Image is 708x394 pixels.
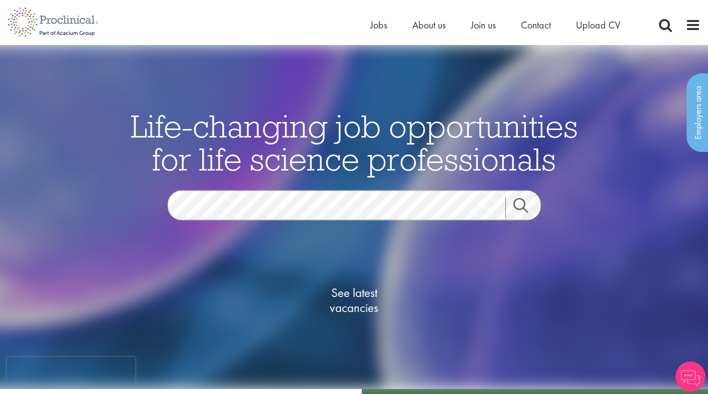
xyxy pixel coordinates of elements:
a: About us [412,18,446,31]
a: Job search submit button [505,198,548,218]
iframe: reCAPTCHA [7,357,135,387]
a: Jobs [370,18,387,31]
img: Chatbot [675,361,705,391]
a: Join us [471,18,496,31]
span: See latest vacancies [304,285,404,315]
span: Life-changing job opportunities for life science professionals [131,106,578,179]
a: See latestvacancies [304,245,404,355]
a: Upload CV [576,18,620,31]
a: Contact [521,18,551,31]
